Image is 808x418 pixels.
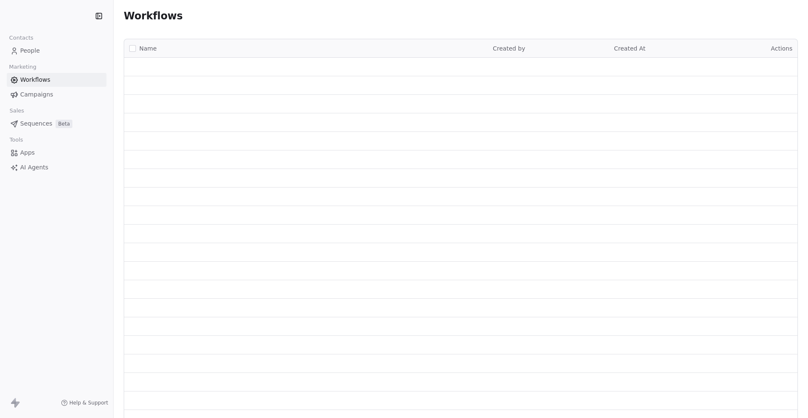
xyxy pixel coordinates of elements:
span: Sales [6,104,28,117]
span: Name [139,44,157,53]
span: Workflows [20,75,50,84]
span: People [20,46,40,55]
span: Contacts [5,32,37,44]
span: Actions [771,45,792,52]
span: Created by [493,45,525,52]
a: SequencesBeta [7,117,106,131]
a: Campaigns [7,88,106,102]
a: Apps [7,146,106,160]
span: Workflows [124,10,183,22]
span: AI Agents [20,163,48,172]
span: Sequences [20,119,52,128]
span: Beta [56,120,72,128]
span: Tools [6,134,27,146]
span: Campaigns [20,90,53,99]
a: People [7,44,106,58]
a: Workflows [7,73,106,87]
span: Help & Support [69,399,108,406]
span: Apps [20,148,35,157]
span: Created At [614,45,646,52]
span: Marketing [5,61,40,73]
a: Help & Support [61,399,108,406]
a: AI Agents [7,161,106,174]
